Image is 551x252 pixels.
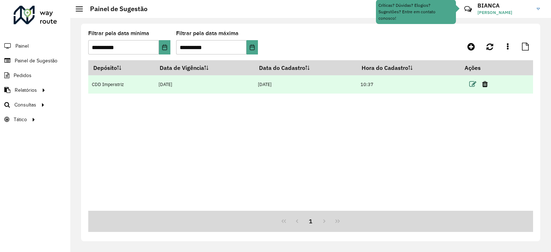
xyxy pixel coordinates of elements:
[14,116,27,123] span: Tático
[254,60,357,75] th: Data do Cadastro
[469,79,476,89] a: Editar
[477,9,531,16] span: [PERSON_NAME]
[159,40,170,54] button: Choose Date
[357,75,460,94] td: 10:37
[14,101,36,109] span: Consultas
[254,75,357,94] td: [DATE]
[155,75,254,94] td: [DATE]
[176,29,239,38] label: Filtrar pela data máxima
[15,57,57,65] span: Painel de Sugestão
[304,214,317,228] button: 1
[88,75,155,94] td: CDD Imperatriz
[460,1,476,17] a: Contato Rápido
[88,60,155,75] th: Depósito
[460,60,503,75] th: Ações
[482,79,488,89] a: Excluir
[14,72,32,79] span: Pedidos
[246,40,258,54] button: Choose Date
[88,29,149,38] label: Filtrar pela data mínima
[357,60,460,75] th: Hora do Cadastro
[477,2,531,9] h3: BIANCA
[15,86,37,94] span: Relatórios
[15,42,29,50] span: Painel
[83,5,147,13] h2: Painel de Sugestão
[155,60,254,75] th: Data de Vigência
